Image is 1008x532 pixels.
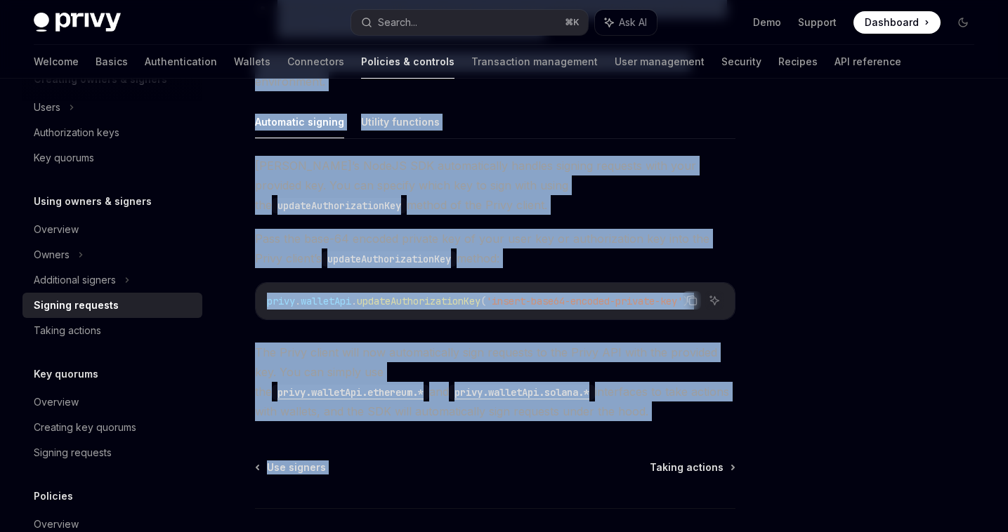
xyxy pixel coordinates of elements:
img: dark logo [34,13,121,32]
a: Support [798,15,837,29]
div: Taking actions [34,322,101,339]
a: Authentication [145,45,217,79]
div: Users [34,99,60,116]
span: 'insert-base64-encoded-private-key' [486,295,683,307]
a: Signing requests [22,293,202,318]
a: Demo [753,15,781,29]
h5: Using owners & signers [34,193,152,210]
span: ⌘ K [565,17,580,28]
div: Owners [34,246,70,263]
a: Transaction management [471,45,598,79]
a: Authorization keys [22,120,202,145]
a: Dashboard [853,11,941,34]
a: Use signers [256,460,326,474]
div: Overview [34,394,79,411]
h5: Policies [34,488,73,505]
a: Overview [22,217,202,242]
span: ( [480,295,486,307]
a: User management [615,45,705,79]
a: Taking actions [22,318,202,343]
button: Automatic signing [255,105,344,138]
code: privy.walletApi.solana.* [449,385,595,400]
a: API reference [834,45,901,79]
button: Ask AI [705,291,724,310]
span: Pass the base-64 encoded private key of your user key or authorization key into the Privy client’... [255,229,735,268]
a: Signing requests [22,440,202,465]
a: privy.walletApi.solana.* [449,385,595,399]
code: updateAuthorizationKey [272,198,407,213]
div: Search... [378,14,417,31]
a: Overview [22,390,202,415]
a: Key quorums [22,145,202,171]
span: . [351,295,357,307]
button: Utility functions [361,105,440,138]
button: Copy the contents from the code block [683,291,701,310]
span: Use signers [267,460,326,474]
div: Creating key quorums [34,419,136,436]
span: Dashboard [865,15,919,29]
div: Signing requests [34,297,119,314]
button: Toggle dark mode [952,11,974,34]
span: [PERSON_NAME]’s NodeJS SDK automatically handles signing requests with your provided key. You can... [255,156,735,215]
a: privy.walletApi.ethereum.* [272,385,429,399]
a: Policies & controls [361,45,454,79]
a: Wallets [234,45,270,79]
code: privy.walletApi.ethereum.* [272,385,429,400]
span: updateAuthorizationKey [357,295,480,307]
a: Taking actions [650,460,734,474]
button: Ask AI [595,10,657,35]
a: Security [721,45,761,79]
span: privy [267,295,295,307]
div: Overview [34,221,79,238]
a: Basics [96,45,128,79]
span: . [295,295,301,307]
span: Ask AI [619,15,647,29]
a: Recipes [778,45,818,79]
div: Authorization keys [34,124,119,141]
div: Additional signers [34,272,116,288]
a: Connectors [287,45,344,79]
a: Creating key quorums [22,415,202,440]
a: Welcome [34,45,79,79]
span: Taking actions [650,460,724,474]
h5: Key quorums [34,366,98,383]
div: Signing requests [34,444,112,461]
code: updateAuthorizationKey [322,251,457,267]
span: The Privy client will now automatically sign requests to the Privy API with the provided key. You... [255,343,735,421]
span: walletApi [301,295,351,307]
button: Search...⌘K [351,10,589,35]
div: Key quorums [34,149,94,166]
